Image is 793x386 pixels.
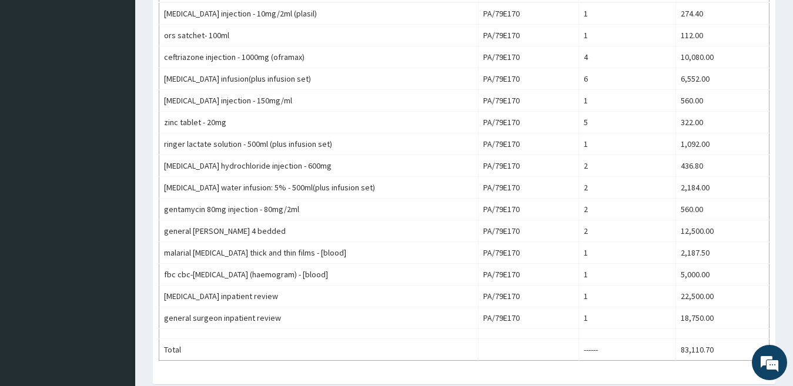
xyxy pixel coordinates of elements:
td: PA/79E170 [478,25,579,46]
td: PA/79E170 [478,155,579,177]
td: 2 [579,155,676,177]
td: 83,110.70 [676,339,769,361]
td: ors satchet- 100ml [159,25,479,46]
td: 6,552.00 [676,68,769,90]
td: zinc tablet - 20mg [159,112,479,133]
td: 274.40 [676,2,769,25]
td: 1 [579,307,676,329]
td: 1 [579,242,676,264]
td: 6 [579,68,676,90]
td: PA/79E170 [478,68,579,90]
td: 5,000.00 [676,264,769,286]
td: 1 [579,133,676,155]
td: ringer lactate solution - 500ml (plus infusion set) [159,133,479,155]
td: [MEDICAL_DATA] water infusion: 5% - 500ml(plus infusion set) [159,177,479,199]
td: 2,184.00 [676,177,769,199]
td: 112.00 [676,25,769,46]
td: 1,092.00 [676,133,769,155]
td: malarial [MEDICAL_DATA] thick and thin films - [blood] [159,242,479,264]
td: 2 [579,177,676,199]
td: ceftriazone injection - 1000mg (oframax) [159,46,479,68]
td: 1 [579,286,676,307]
td: PA/79E170 [478,220,579,242]
td: 12,500.00 [676,220,769,242]
td: ------ [579,339,676,361]
td: 1 [579,264,676,286]
td: PA/79E170 [478,2,579,25]
td: 1 [579,90,676,112]
td: PA/79E170 [478,199,579,220]
td: [MEDICAL_DATA] injection - 10mg/2ml (plasil) [159,2,479,25]
td: 5 [579,112,676,133]
td: 560.00 [676,90,769,112]
td: general [PERSON_NAME] 4 bedded [159,220,479,242]
td: PA/79E170 [478,112,579,133]
td: 1 [579,25,676,46]
td: PA/79E170 [478,264,579,286]
td: PA/79E170 [478,90,579,112]
td: PA/79E170 [478,307,579,329]
td: [MEDICAL_DATA] inpatient review [159,286,479,307]
td: 560.00 [676,199,769,220]
td: 22,500.00 [676,286,769,307]
td: 2 [579,220,676,242]
td: 322.00 [676,112,769,133]
td: [MEDICAL_DATA] infusion(plus infusion set) [159,68,479,90]
td: fbc cbc-[MEDICAL_DATA] (haemogram) - [blood] [159,264,479,286]
td: PA/79E170 [478,177,579,199]
td: 2,187.50 [676,242,769,264]
td: 436.80 [676,155,769,177]
td: 2 [579,199,676,220]
td: Total [159,339,479,361]
td: 10,080.00 [676,46,769,68]
td: PA/79E170 [478,46,579,68]
td: general surgeon inpatient review [159,307,479,329]
td: PA/79E170 [478,286,579,307]
td: PA/79E170 [478,242,579,264]
td: 4 [579,46,676,68]
td: [MEDICAL_DATA] hydrochloride injection - 600mg [159,155,479,177]
td: gentamycin 80mg injection - 80mg/2ml [159,199,479,220]
td: 1 [579,2,676,25]
td: [MEDICAL_DATA] injection - 150mg/ml [159,90,479,112]
td: PA/79E170 [478,133,579,155]
td: 18,750.00 [676,307,769,329]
